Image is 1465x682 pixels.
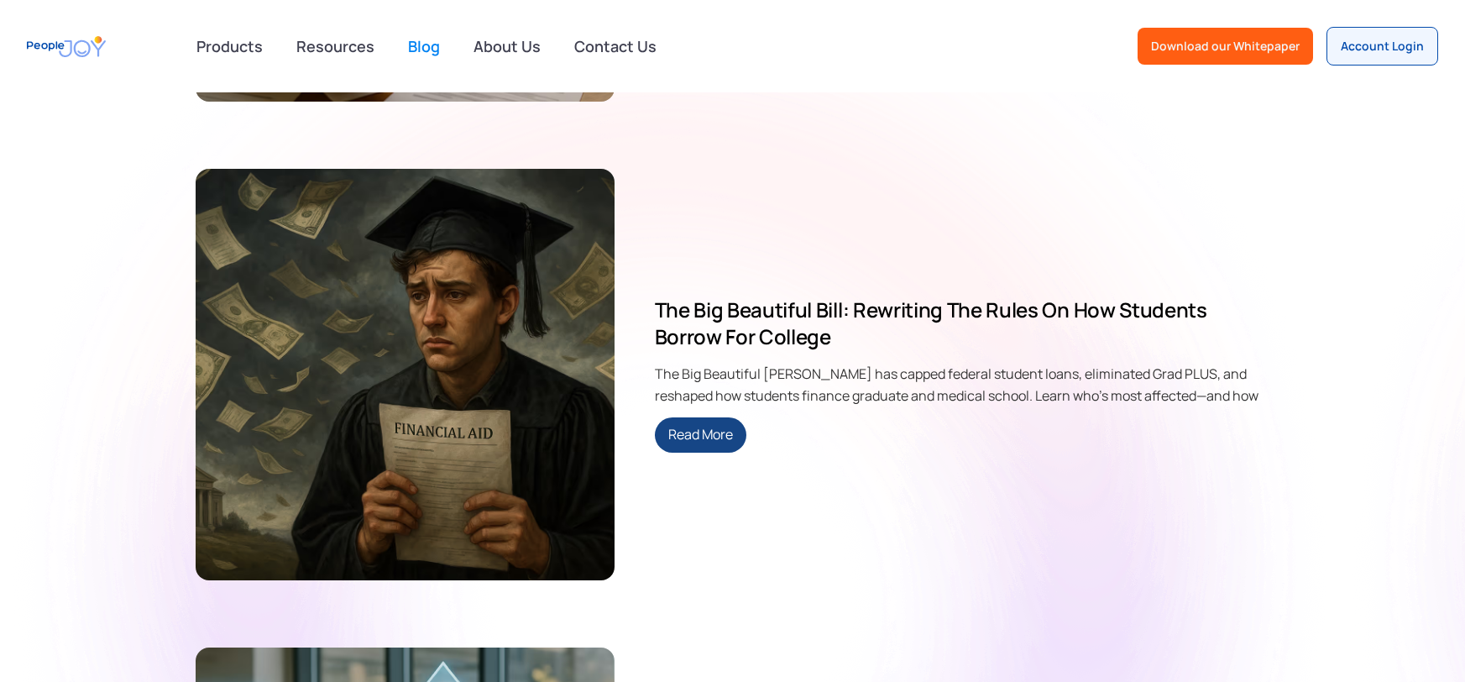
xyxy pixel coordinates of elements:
a: Read More [655,417,746,453]
a: Download our Whitepaper [1138,28,1313,65]
a: Blog [398,28,450,65]
a: Resources [286,28,385,65]
a: Account Login [1326,27,1438,66]
img: Worried graduate holding a financial aid form under a stormy sky of dollar bills, symbolizing stu... [196,169,615,580]
h2: The Big Beautiful Bill: Rewriting the Rules on How Students Borrow for College [655,296,1270,350]
a: Contact Us [564,28,667,65]
a: About Us [463,28,551,65]
div: Products [186,29,273,63]
div: The Big Beautiful [PERSON_NAME] has capped federal student loans, eliminated Grad PLUS, and resha... [655,364,1270,404]
div: Account Login [1341,38,1424,55]
a: home [27,28,106,66]
div: Download our Whitepaper [1151,38,1300,55]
